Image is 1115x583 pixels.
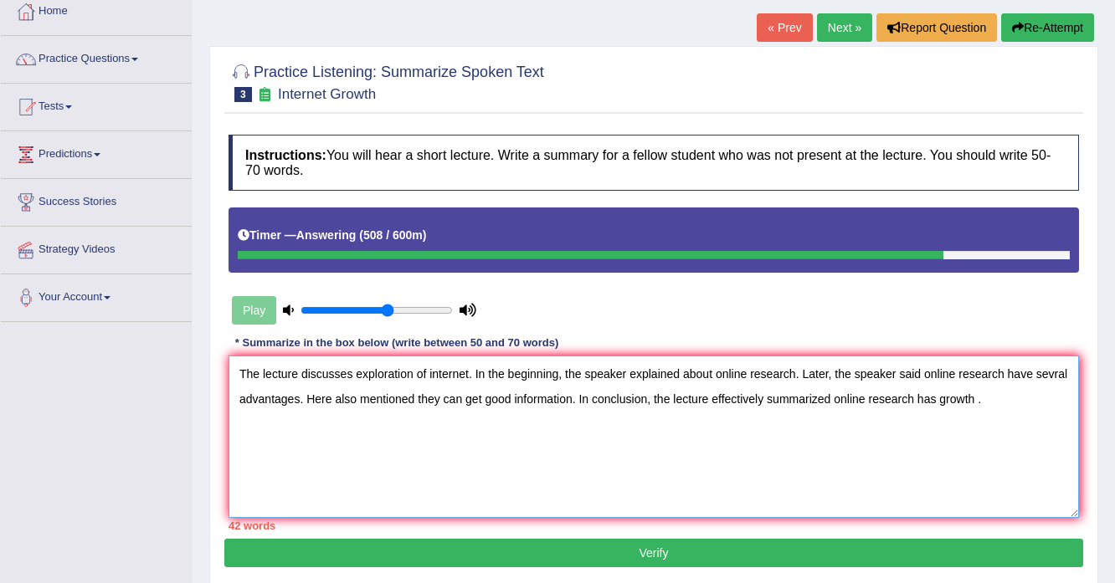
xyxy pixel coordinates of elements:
a: Tests [1,84,192,125]
span: 3 [234,87,252,102]
b: ( [359,228,363,242]
small: Exam occurring question [256,87,274,103]
a: Next » [817,13,872,42]
h5: Timer — [238,229,426,242]
button: Re-Attempt [1001,13,1094,42]
b: Answering [296,228,357,242]
button: Report Question [876,13,997,42]
a: Success Stories [1,179,192,221]
b: 508 / 600m [363,228,423,242]
small: Internet Growth [278,86,376,102]
div: 42 words [229,518,1079,534]
a: Strategy Videos [1,227,192,268]
b: ) [423,228,427,242]
a: Your Account [1,274,192,316]
h4: You will hear a short lecture. Write a summary for a fellow student who was not present at the le... [229,135,1079,191]
a: Predictions [1,131,192,173]
b: Instructions: [245,148,326,162]
a: Practice Questions [1,36,192,78]
div: * Summarize in the box below (write between 50 and 70 words) [229,335,565,351]
button: Verify [224,539,1083,567]
a: « Prev [757,13,812,42]
h2: Practice Listening: Summarize Spoken Text [229,60,544,102]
